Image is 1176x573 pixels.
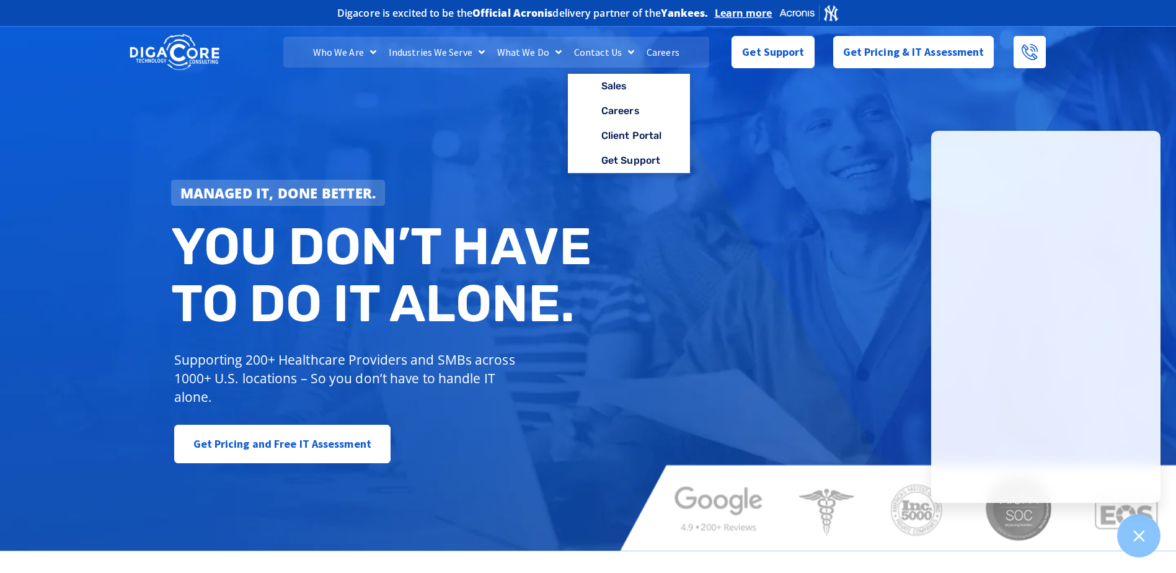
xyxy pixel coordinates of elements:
a: Careers [568,99,690,123]
a: Learn more [715,7,772,19]
b: Official Acronis [472,6,553,20]
img: Acronis [779,4,839,22]
b: Yankees. [661,6,709,20]
a: Get Support [732,36,814,68]
a: Get Pricing & IT Assessment [833,36,994,68]
iframe: Chatgenie Messenger [931,131,1161,503]
span: Get Pricing and Free IT Assessment [193,432,371,456]
a: Managed IT, done better. [171,180,386,206]
a: What We Do [491,37,568,68]
a: Who We Are [307,37,382,68]
h2: You don’t have to do IT alone. [171,218,598,332]
span: Get Support [742,40,804,64]
strong: Managed IT, done better. [180,184,376,202]
ul: Contact Us [568,74,690,174]
p: Supporting 200+ Healthcare Providers and SMBs across 1000+ U.S. locations – So you don’t have to ... [174,350,521,406]
a: Get Support [568,148,690,173]
a: Client Portal [568,123,690,148]
a: Get Pricing and Free IT Assessment [174,425,391,463]
a: Sales [568,74,690,99]
img: DigaCore Technology Consulting [130,33,219,72]
a: Contact Us [568,37,640,68]
span: Get Pricing & IT Assessment [843,40,984,64]
h2: Digacore is excited to be the delivery partner of the [337,8,709,18]
a: Careers [640,37,686,68]
nav: Menu [283,37,709,68]
a: Industries We Serve [382,37,491,68]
